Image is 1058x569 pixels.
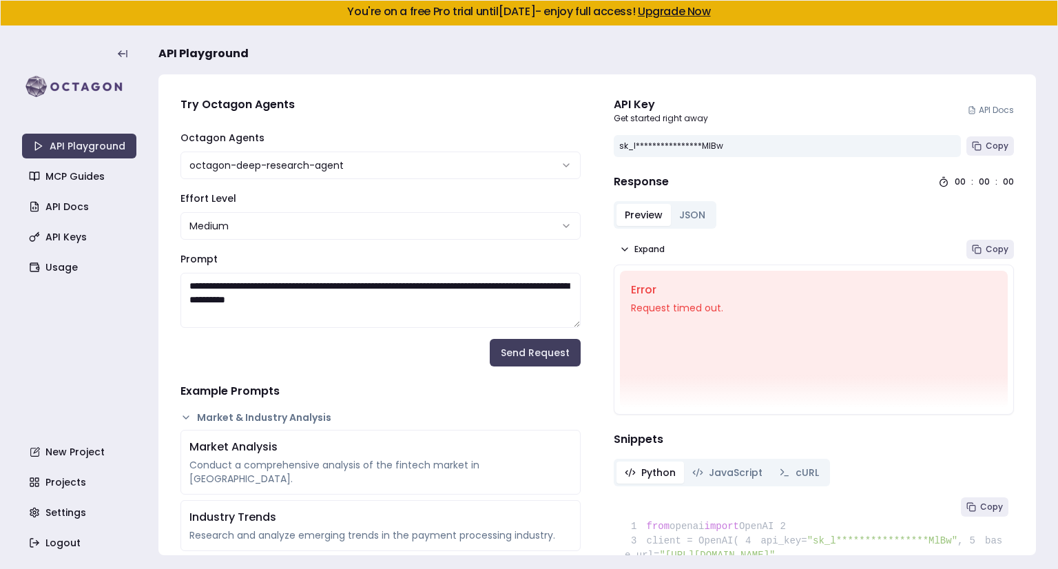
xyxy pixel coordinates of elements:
label: Octagon Agents [180,131,264,145]
h4: Example Prompts [180,383,581,400]
div: Conduct a comprehensive analysis of the fintech market in [GEOGRAPHIC_DATA]. [189,458,572,486]
span: API Playground [158,45,249,62]
button: Copy [966,136,1014,156]
a: Upgrade Now [638,3,711,19]
label: Effort Level [180,192,236,205]
span: client = OpenAI( [625,535,739,546]
button: Preview [616,204,671,226]
p: Error [631,282,997,298]
span: OpenAI [739,521,774,532]
button: Market & Industry Analysis [180,411,581,424]
span: 4 [739,534,761,548]
a: New Project [23,439,138,464]
button: Send Request [490,339,581,366]
a: API Docs [23,194,138,219]
div: Market Analysis [189,439,572,455]
label: Prompt [180,252,218,266]
a: Settings [23,500,138,525]
div: Research and analyze emerging trends in the payment processing industry. [189,528,572,542]
button: Expand [614,240,670,259]
a: API Keys [23,225,138,249]
span: api_key= [760,535,807,546]
span: openai [670,521,704,532]
img: logo-rect-yK7x_WSZ.svg [22,73,136,101]
p: Request timed out. [631,301,997,315]
span: 1 [625,519,647,534]
span: , [957,535,963,546]
h4: Snippets [614,431,1014,448]
div: : [995,176,997,187]
div: 00 [955,176,966,187]
a: Usage [23,255,138,280]
span: 3 [625,534,647,548]
span: Python [641,466,676,479]
span: from [647,521,670,532]
span: JavaScript [709,466,763,479]
p: Get started right away [614,113,708,124]
h4: Try Octagon Agents [180,96,581,113]
span: Copy [986,244,1008,255]
span: cURL [796,466,819,479]
span: "[URL][DOMAIN_NAME]" [659,550,775,561]
h4: Response [614,174,669,190]
span: Expand [634,244,665,255]
a: Logout [23,530,138,555]
button: JSON [671,204,714,226]
span: Copy [980,501,1003,513]
div: Industry Trends [189,509,572,526]
a: MCP Guides [23,164,138,189]
span: import [705,521,739,532]
h5: You're on a free Pro trial until [DATE] - enjoy full access! [12,6,1046,17]
a: API Playground [22,134,136,158]
div: : [971,176,973,187]
span: 5 [963,534,985,548]
button: Copy [966,240,1014,259]
span: 2 [774,519,796,534]
a: Projects [23,470,138,495]
span: Copy [986,141,1008,152]
div: API Key [614,96,708,113]
button: Copy [961,497,1008,517]
div: 00 [979,176,990,187]
div: 00 [1003,176,1014,187]
a: API Docs [968,105,1014,116]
